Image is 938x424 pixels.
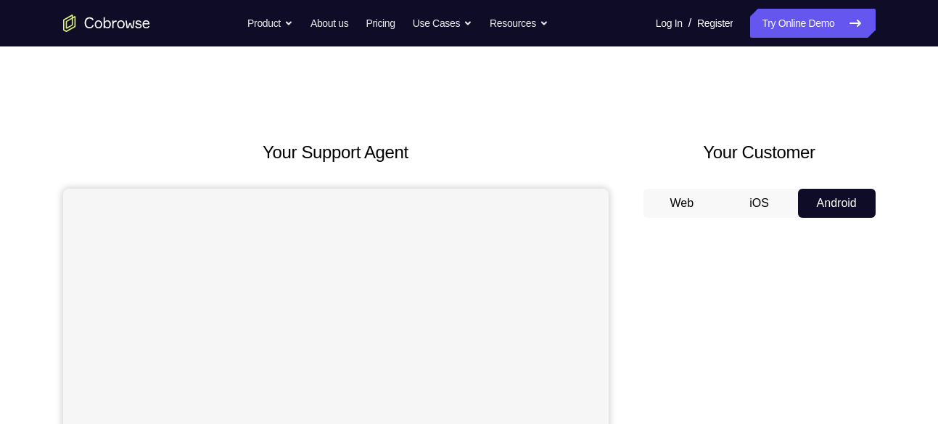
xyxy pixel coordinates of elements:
button: Android [798,189,876,218]
a: Pricing [366,9,395,38]
span: / [688,15,691,32]
a: Log In [656,9,683,38]
a: Try Online Demo [750,9,875,38]
button: Use Cases [413,9,472,38]
button: Resources [490,9,548,38]
a: Register [697,9,733,38]
a: Go to the home page [63,15,150,32]
button: iOS [720,189,798,218]
button: Web [643,189,721,218]
h2: Your Customer [643,139,876,166]
a: About us [310,9,348,38]
h2: Your Support Agent [63,139,609,166]
button: Product [247,9,293,38]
